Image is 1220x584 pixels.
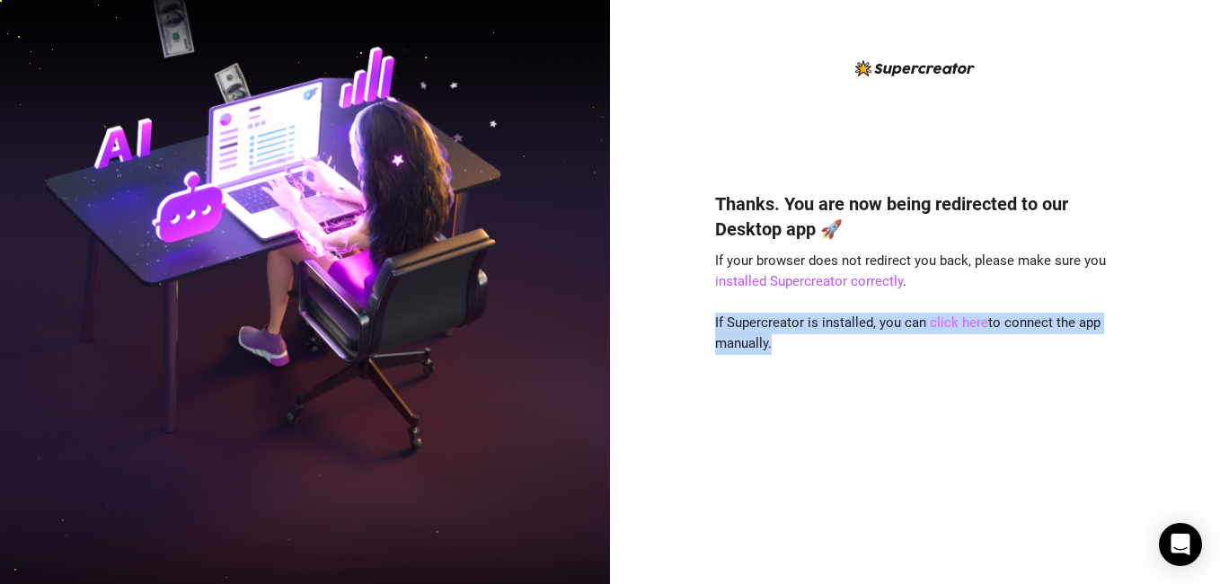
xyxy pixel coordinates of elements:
[715,252,1106,290] span: If your browser does not redirect you back, please make sure you .
[715,314,1101,352] span: If Supercreator is installed, you can to connect the app manually.
[930,314,988,331] a: click here
[855,60,975,76] img: logo-BBDzfeDw.svg
[1159,523,1202,566] div: Open Intercom Messenger
[715,191,1116,242] h4: Thanks. You are now being redirected to our Desktop app 🚀
[715,273,903,289] a: installed Supercreator correctly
